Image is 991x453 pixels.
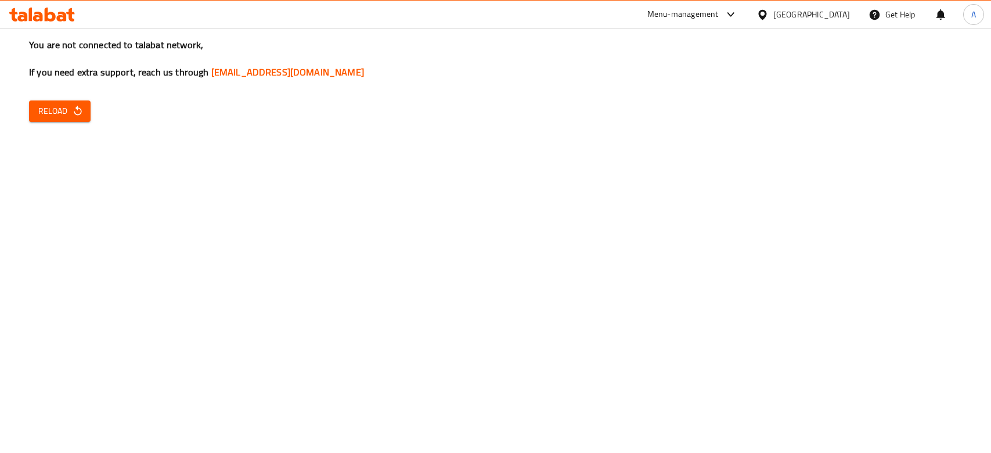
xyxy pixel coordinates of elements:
span: Reload [38,104,81,118]
h3: You are not connected to talabat network, If you need extra support, reach us through [29,38,962,79]
button: Reload [29,100,91,122]
a: [EMAIL_ADDRESS][DOMAIN_NAME] [211,63,364,81]
div: [GEOGRAPHIC_DATA] [773,8,850,21]
div: Menu-management [647,8,719,21]
span: A [971,8,976,21]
